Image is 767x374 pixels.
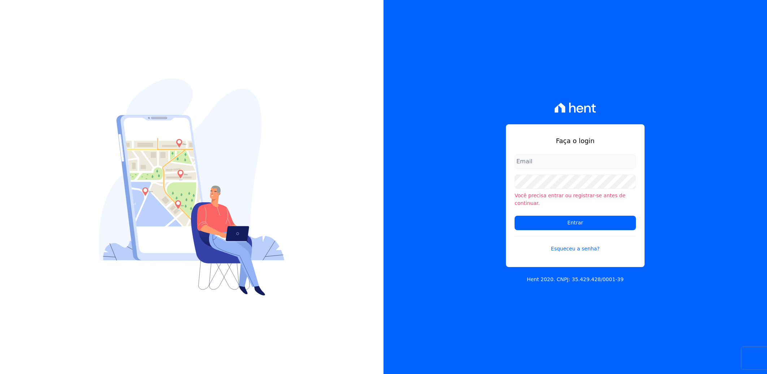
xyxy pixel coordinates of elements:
[99,78,285,296] img: Login
[515,236,636,253] a: Esqueceu a senha?
[527,276,624,283] p: Hent 2020. CNPJ: 35.429.428/0001-39
[515,216,636,230] input: Entrar
[515,136,636,146] h1: Faça o login
[515,154,636,169] input: Email
[515,192,636,207] li: Você precisa entrar ou registrar-se antes de continuar.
